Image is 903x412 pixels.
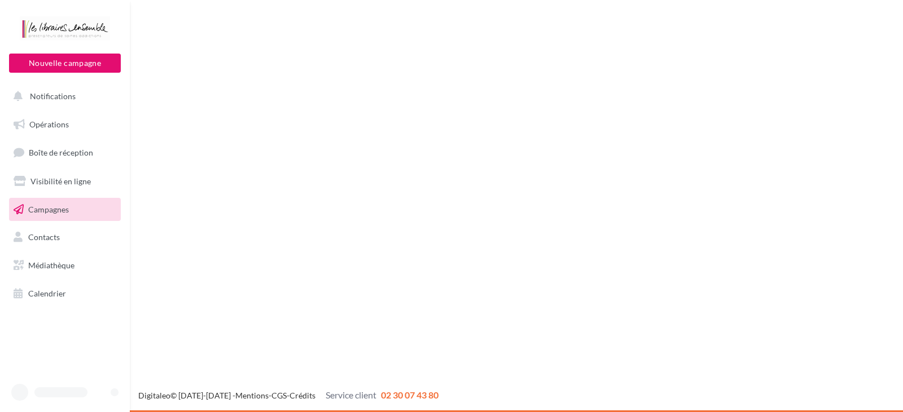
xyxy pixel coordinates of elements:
[381,389,439,400] span: 02 30 07 43 80
[7,225,123,249] a: Contacts
[7,198,123,221] a: Campagnes
[138,391,170,400] a: Digitaleo
[7,282,123,305] a: Calendrier
[29,119,69,129] span: Opérations
[28,232,60,242] span: Contacts
[28,289,66,298] span: Calendrier
[9,54,121,73] button: Nouvelle campagne
[30,176,91,186] span: Visibilité en ligne
[7,113,123,136] a: Opérations
[29,148,93,157] span: Boîte de réception
[28,260,74,270] span: Médiathèque
[235,391,269,400] a: Mentions
[30,91,76,101] span: Notifications
[271,391,287,400] a: CGS
[7,254,123,277] a: Médiathèque
[7,170,123,193] a: Visibilité en ligne
[290,391,315,400] a: Crédits
[28,204,69,214] span: Campagnes
[7,85,119,108] button: Notifications
[138,391,439,400] span: © [DATE]-[DATE] - - -
[7,140,123,165] a: Boîte de réception
[326,389,376,400] span: Service client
